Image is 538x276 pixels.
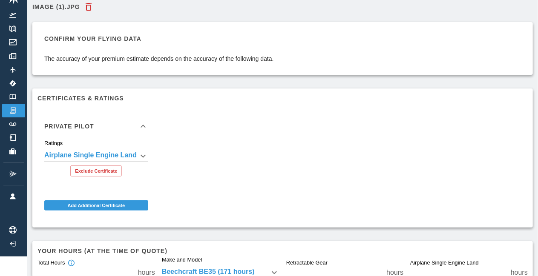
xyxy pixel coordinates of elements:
[44,123,94,129] h6: Private Pilot
[44,150,148,162] div: Airplane Single Engine Land
[70,165,122,176] button: Exclude Certificate
[44,54,274,63] p: The accuracy of your premium estimate depends on the accuracy of the following data.
[37,113,155,140] div: Private Pilot
[37,246,528,256] h6: Your hours (at the time of quote)
[286,259,328,267] label: Retractable Gear
[37,94,528,103] h6: Certificates & Ratings
[44,139,63,147] label: Ratings
[162,256,202,264] label: Make and Model
[44,200,148,211] button: Add Additional Certificate
[67,259,75,267] svg: Total hours in fixed-wing aircraft
[37,259,75,267] div: Total Hours
[32,4,80,10] h6: Image (1).jpg
[44,34,274,43] h6: Confirm your flying data
[410,259,479,267] label: Airplane Single Engine Land
[37,140,155,183] div: Private Pilot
